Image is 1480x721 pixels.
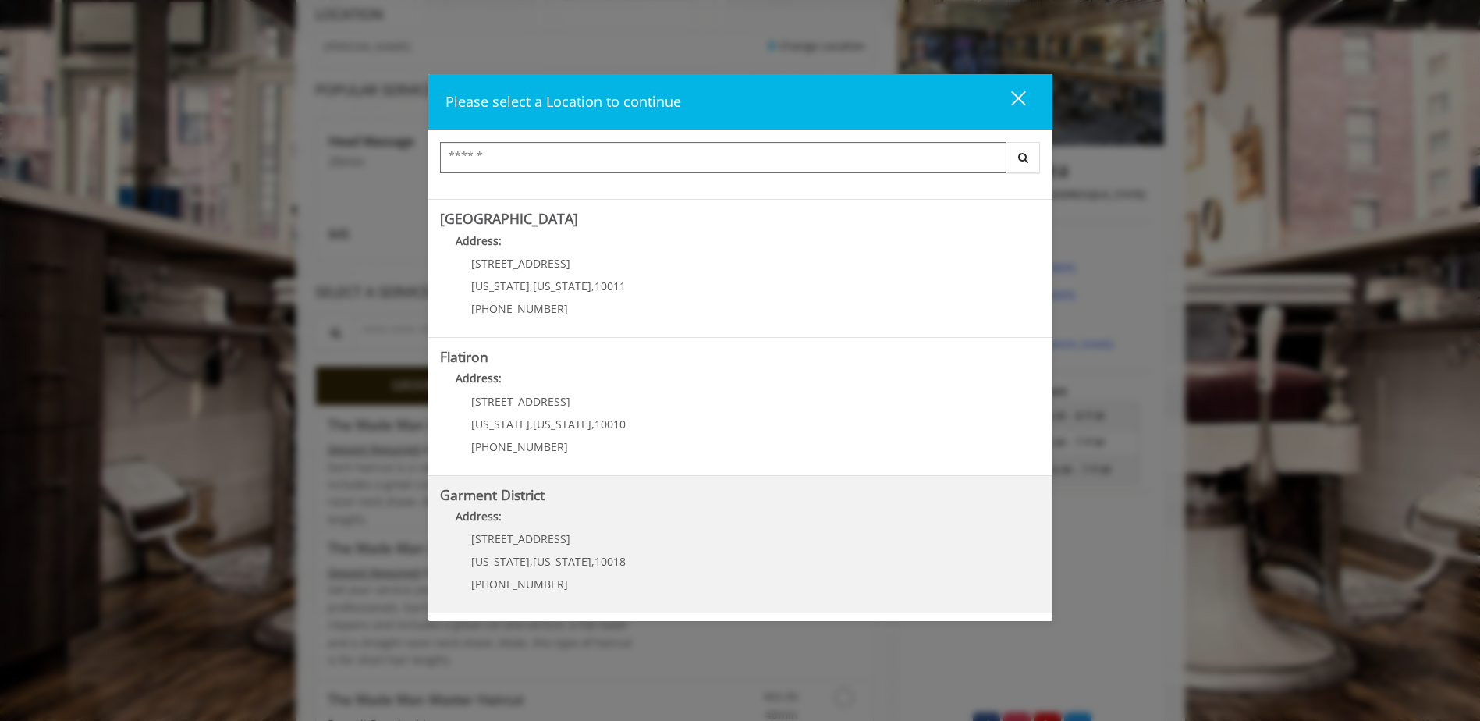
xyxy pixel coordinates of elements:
span: [US_STATE] [471,279,530,293]
span: , [591,554,594,569]
span: Please select a Location to continue [445,92,681,111]
span: 10010 [594,417,626,432]
span: [US_STATE] [471,554,530,569]
span: , [530,554,533,569]
span: , [530,279,533,293]
b: Address: [456,509,502,524]
span: [STREET_ADDRESS] [471,256,570,271]
b: Address: [456,371,502,385]
span: 10018 [594,554,626,569]
span: 10011 [594,279,626,293]
span: [STREET_ADDRESS] [471,394,570,409]
span: [US_STATE] [471,417,530,432]
span: , [591,417,594,432]
span: [US_STATE] [533,279,591,293]
b: Address: [456,233,502,248]
div: Center Select [440,142,1041,181]
span: , [591,279,594,293]
input: Search Center [440,142,1006,173]
i: Search button [1014,152,1032,163]
span: , [530,417,533,432]
span: [STREET_ADDRESS] [471,531,570,546]
b: [GEOGRAPHIC_DATA] [440,209,578,228]
span: [PHONE_NUMBER] [471,439,568,454]
b: Garment District [440,485,545,504]
button: close dialog [982,86,1035,118]
span: [PHONE_NUMBER] [471,301,568,316]
span: [US_STATE] [533,554,591,569]
b: Flatiron [440,347,488,366]
div: close dialog [993,90,1024,113]
span: [US_STATE] [533,417,591,432]
span: [PHONE_NUMBER] [471,577,568,591]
